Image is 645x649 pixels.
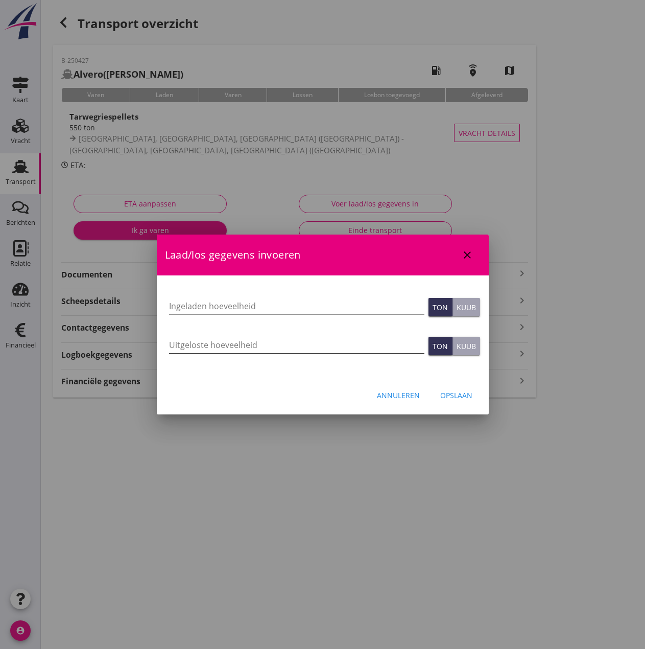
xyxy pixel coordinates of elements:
[461,249,473,261] i: close
[440,390,472,401] div: Opslaan
[428,298,452,316] button: Ton
[433,341,448,352] div: Ton
[452,337,480,355] button: Kuub
[457,302,476,313] div: Kuub
[433,302,448,313] div: Ton
[169,298,424,314] input: Ingeladen hoeveelheid
[457,341,476,352] div: Kuub
[452,298,480,316] button: Kuub
[169,337,424,353] input: Uitgeloste hoeveelheid
[369,386,428,404] button: Annuleren
[157,235,489,275] div: Laad/los gegevens invoeren
[432,386,481,404] button: Opslaan
[428,337,452,355] button: Ton
[377,390,420,401] div: Annuleren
